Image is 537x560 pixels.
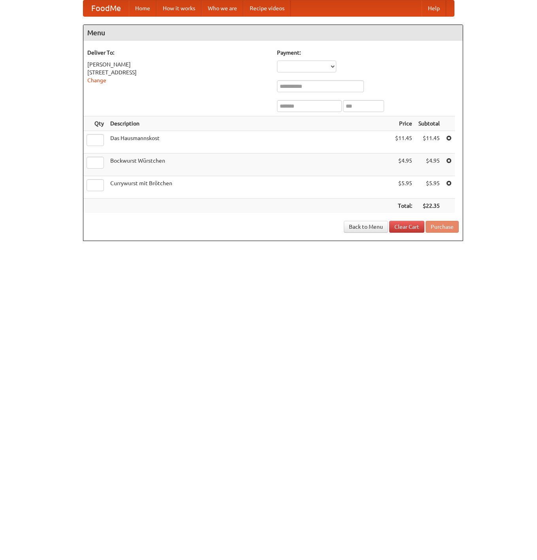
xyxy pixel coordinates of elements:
[415,116,443,131] th: Subtotal
[129,0,156,16] a: Home
[392,199,415,213] th: Total:
[392,154,415,176] td: $4.95
[87,68,269,76] div: [STREET_ADDRESS]
[87,77,106,84] a: Change
[83,0,129,16] a: FoodMe
[202,0,243,16] a: Who we are
[87,49,269,57] h5: Deliver To:
[415,176,443,199] td: $5.95
[83,25,463,41] h4: Menu
[277,49,459,57] h5: Payment:
[107,131,392,154] td: Das Hausmannskost
[392,131,415,154] td: $11.45
[422,0,446,16] a: Help
[83,116,107,131] th: Qty
[415,154,443,176] td: $4.95
[344,221,388,233] a: Back to Menu
[392,176,415,199] td: $5.95
[87,61,269,68] div: [PERSON_NAME]
[243,0,291,16] a: Recipe videos
[415,131,443,154] td: $11.45
[389,221,424,233] a: Clear Cart
[392,116,415,131] th: Price
[156,0,202,16] a: How it works
[107,154,392,176] td: Bockwurst Würstchen
[107,176,392,199] td: Currywurst mit Brötchen
[426,221,459,233] button: Purchase
[415,199,443,213] th: $22.35
[107,116,392,131] th: Description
